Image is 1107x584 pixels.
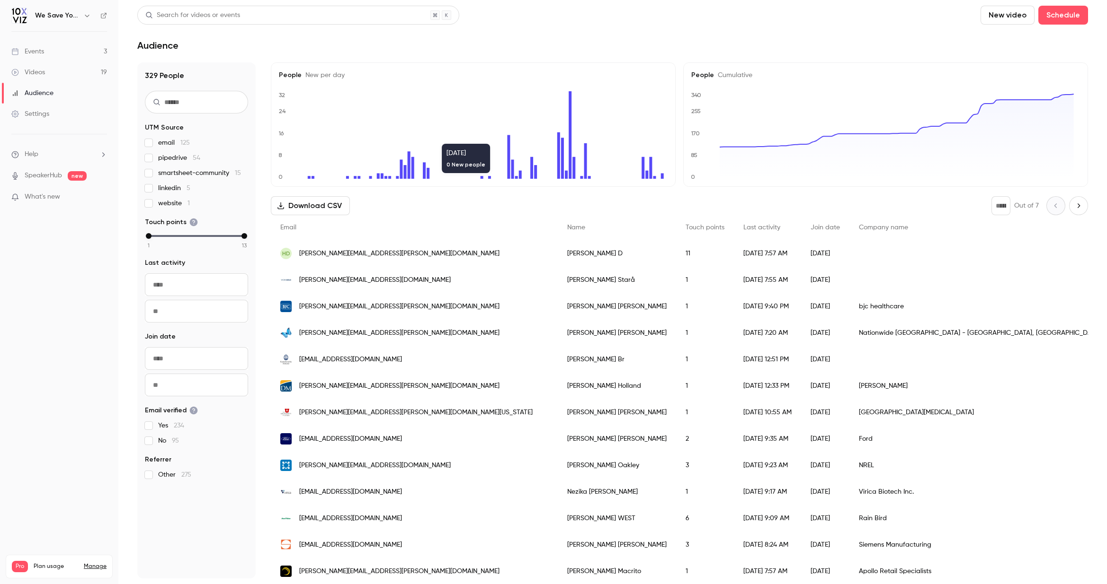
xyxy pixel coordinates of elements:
[280,460,292,471] img: nrel.gov
[11,88,54,98] div: Audience
[734,426,801,452] div: [DATE] 9:35 AM
[801,532,849,558] div: [DATE]
[25,192,60,202] span: What's new
[691,152,697,158] text: 85
[676,426,734,452] div: 2
[676,267,734,293] div: 1
[187,185,190,192] span: 5
[158,153,200,163] span: pipedrive
[1069,196,1088,215] button: Next page
[84,563,107,570] a: Manage
[89,574,93,579] span: 19
[734,267,801,293] div: [DATE] 7:55 AM
[12,8,27,23] img: We Save You Time!
[180,139,190,146] span: 125
[801,373,849,399] div: [DATE]
[280,327,292,339] img: nationwidechildrens.org
[691,130,700,137] text: 170
[558,505,676,532] div: [PERSON_NAME] WEST
[801,479,849,505] div: [DATE]
[34,563,78,570] span: Plan usage
[242,241,247,250] span: 13
[158,421,184,430] span: Yes
[241,233,247,239] div: max
[558,346,676,373] div: [PERSON_NAME] Br
[691,92,701,98] text: 340
[299,249,500,259] span: [PERSON_NAME][EMAIL_ADDRESS][PERSON_NAME][DOMAIN_NAME]
[299,302,500,312] span: [PERSON_NAME][EMAIL_ADDRESS][PERSON_NAME][DOMAIN_NAME]
[299,567,500,576] span: [PERSON_NAME][EMAIL_ADDRESS][PERSON_NAME][DOMAIN_NAME]
[859,224,908,231] span: Company name
[302,72,345,78] span: New per day
[278,152,282,158] text: 8
[280,566,292,577] img: apolloretail.com
[145,70,248,81] h1: 329 People
[158,138,190,148] span: email
[558,293,676,320] div: [PERSON_NAME] [PERSON_NAME]
[145,273,248,296] input: From
[981,6,1035,25] button: New video
[676,320,734,346] div: 1
[558,267,676,293] div: [PERSON_NAME] Starå
[68,171,87,181] span: new
[558,399,676,426] div: [PERSON_NAME] [PERSON_NAME]
[145,374,248,396] input: To
[714,72,752,78] span: Cumulative
[567,224,585,231] span: Name
[734,346,801,373] div: [DATE] 12:51 PM
[734,373,801,399] div: [DATE] 12:33 PM
[271,196,350,215] button: Download CSV
[691,174,695,180] text: 0
[558,320,676,346] div: [PERSON_NAME] [PERSON_NAME]
[676,505,734,532] div: 6
[280,301,292,312] img: bjc.org
[691,70,1080,80] h5: People
[801,346,849,373] div: [DATE]
[174,422,184,429] span: 234
[558,479,676,505] div: Nezika [PERSON_NAME]
[734,399,801,426] div: [DATE] 10:55 AM
[11,149,107,159] li: help-dropdown-opener
[25,149,38,159] span: Help
[158,199,190,208] span: website
[280,539,292,550] img: siemensmfg.com
[558,373,676,399] div: [PERSON_NAME] Holland
[299,540,402,550] span: [EMAIL_ADDRESS][DOMAIN_NAME]
[558,532,676,558] div: [PERSON_NAME] [PERSON_NAME]
[278,174,283,180] text: 0
[280,354,292,365] img: ksbe.edu
[734,320,801,346] div: [DATE] 7:20 AM
[148,241,150,250] span: 1
[193,155,200,161] span: 54
[676,293,734,320] div: 1
[11,47,44,56] div: Events
[299,275,451,285] span: [PERSON_NAME][EMAIL_ADDRESS][DOMAIN_NAME]
[299,381,500,391] span: [PERSON_NAME][EMAIL_ADDRESS][PERSON_NAME][DOMAIN_NAME]
[145,347,248,370] input: From
[279,108,286,114] text: 24
[801,452,849,479] div: [DATE]
[734,479,801,505] div: [DATE] 9:17 AM
[279,92,285,98] text: 32
[278,130,284,137] text: 16
[145,455,171,464] span: Referrer
[299,408,533,418] span: [PERSON_NAME][EMAIL_ADDRESS][PERSON_NAME][DOMAIN_NAME][US_STATE]
[280,407,292,418] img: hci.utah.edu
[801,399,849,426] div: [DATE]
[145,300,248,323] input: To
[558,240,676,267] div: [PERSON_NAME] D
[181,471,191,478] span: 275
[801,505,849,532] div: [DATE]
[734,452,801,479] div: [DATE] 9:23 AM
[35,11,80,20] h6: We Save You Time!
[801,267,849,293] div: [DATE]
[734,293,801,320] div: [DATE] 9:40 PM
[158,183,190,193] span: linkedin
[280,224,296,231] span: Email
[11,68,45,77] div: Videos
[676,240,734,267] div: 11
[12,561,28,572] span: Pro
[299,487,402,497] span: [EMAIL_ADDRESS][DOMAIN_NAME]
[145,332,176,341] span: Join date
[280,274,292,286] img: workbold.com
